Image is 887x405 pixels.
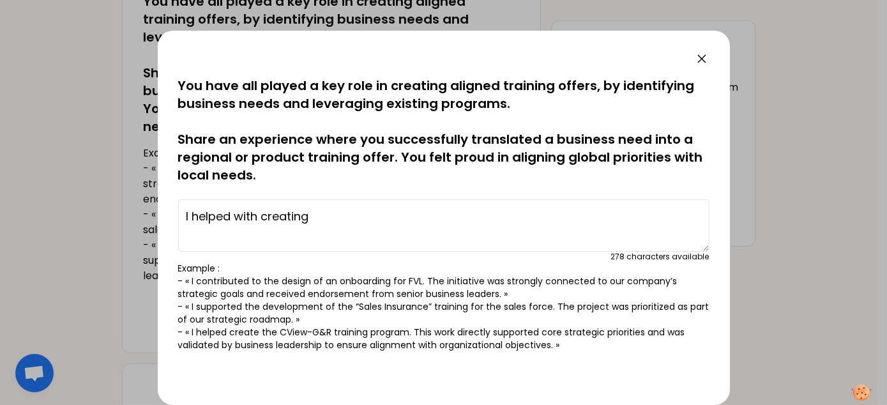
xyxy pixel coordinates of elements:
p: Example : - « I contributed to the design of an onboarding for FVL. The initiative was strongly c... [178,262,709,351]
p: You have all played a key role in creating aligned training offers, by identifying business needs... [178,77,709,184]
div: 278 characters available [611,252,709,262]
textarea: I helped with creating [178,199,709,252]
h2: Can you tell us more? [178,362,709,400]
